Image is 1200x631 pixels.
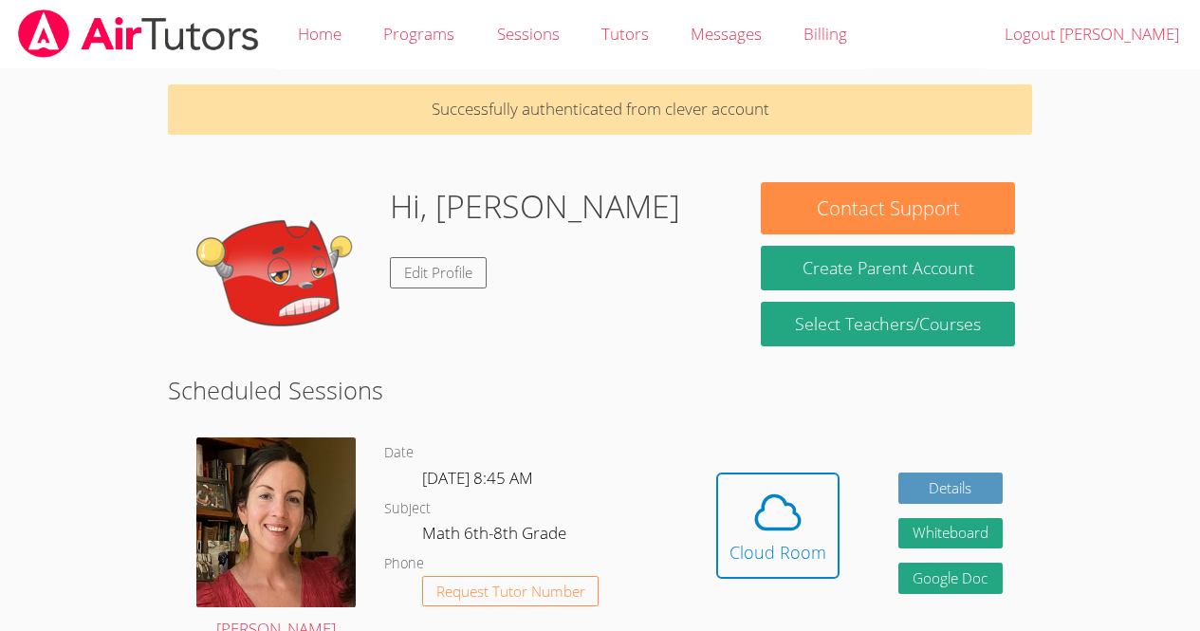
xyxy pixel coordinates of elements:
span: Messages [691,23,762,45]
span: [DATE] 8:45 AM [422,467,533,489]
dt: Date [384,441,414,465]
div: Cloud Room [729,539,826,566]
h2: Scheduled Sessions [168,372,1032,408]
img: IMG_4957.jpeg [196,437,356,606]
img: default.png [185,182,375,372]
a: Google Doc [898,563,1003,594]
button: Request Tutor Number [422,576,600,607]
dt: Phone [384,552,424,576]
p: Successfully authenticated from clever account [168,84,1032,135]
a: Edit Profile [390,257,487,288]
button: Cloud Room [716,473,840,579]
button: Create Parent Account [761,246,1014,290]
h1: Hi, [PERSON_NAME] [390,182,680,231]
a: Select Teachers/Courses [761,302,1014,346]
dd: Math 6th-8th Grade [422,520,570,552]
a: Details [898,473,1003,504]
button: Contact Support [761,182,1014,234]
span: Request Tutor Number [436,585,585,599]
img: airtutors_banner-c4298cdbf04f3fff15de1276eac7730deb9818008684d7c2e4769d2f7ddbe033.png [16,9,261,58]
dt: Subject [384,497,431,521]
button: Whiteboard [898,518,1003,549]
